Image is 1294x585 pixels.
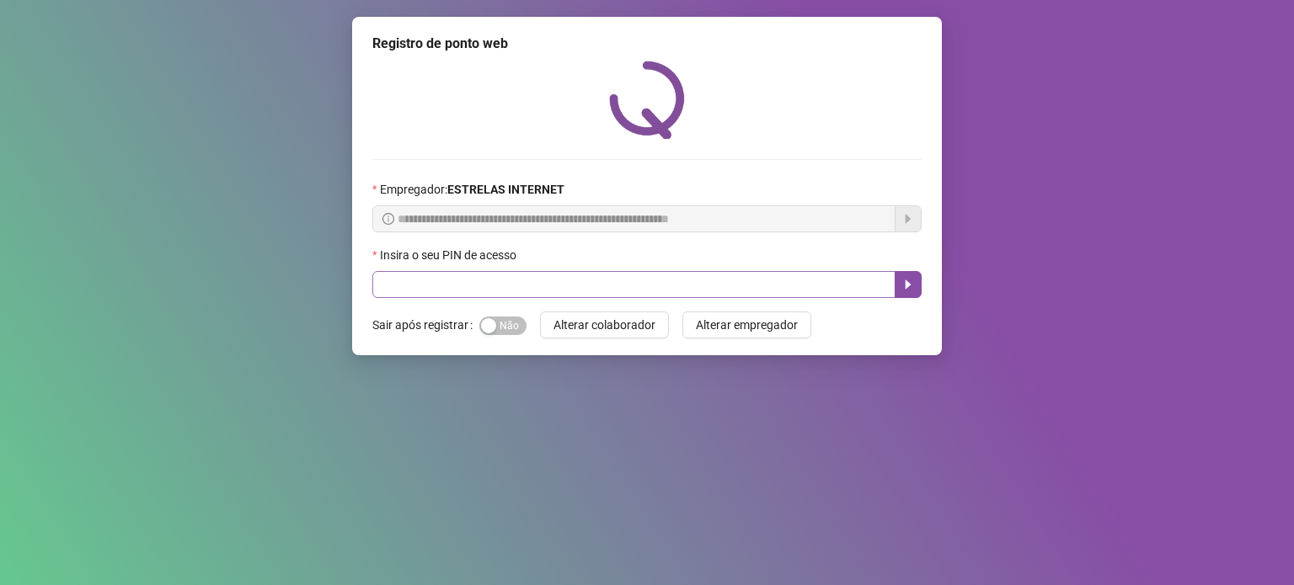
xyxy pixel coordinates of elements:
[540,311,669,338] button: Alterar colaborador
[372,311,479,338] label: Sair após registrar
[609,61,685,139] img: QRPoint
[696,316,798,334] span: Alterar empregador
[380,180,564,199] span: Empregador :
[372,246,527,264] label: Insira o seu PIN de acesso
[901,278,915,291] span: caret-right
[553,316,655,334] span: Alterar colaborador
[447,183,564,196] strong: ESTRELAS INTERNET
[372,34,922,54] div: Registro de ponto web
[382,213,394,225] span: info-circle
[682,311,811,338] button: Alterar empregador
